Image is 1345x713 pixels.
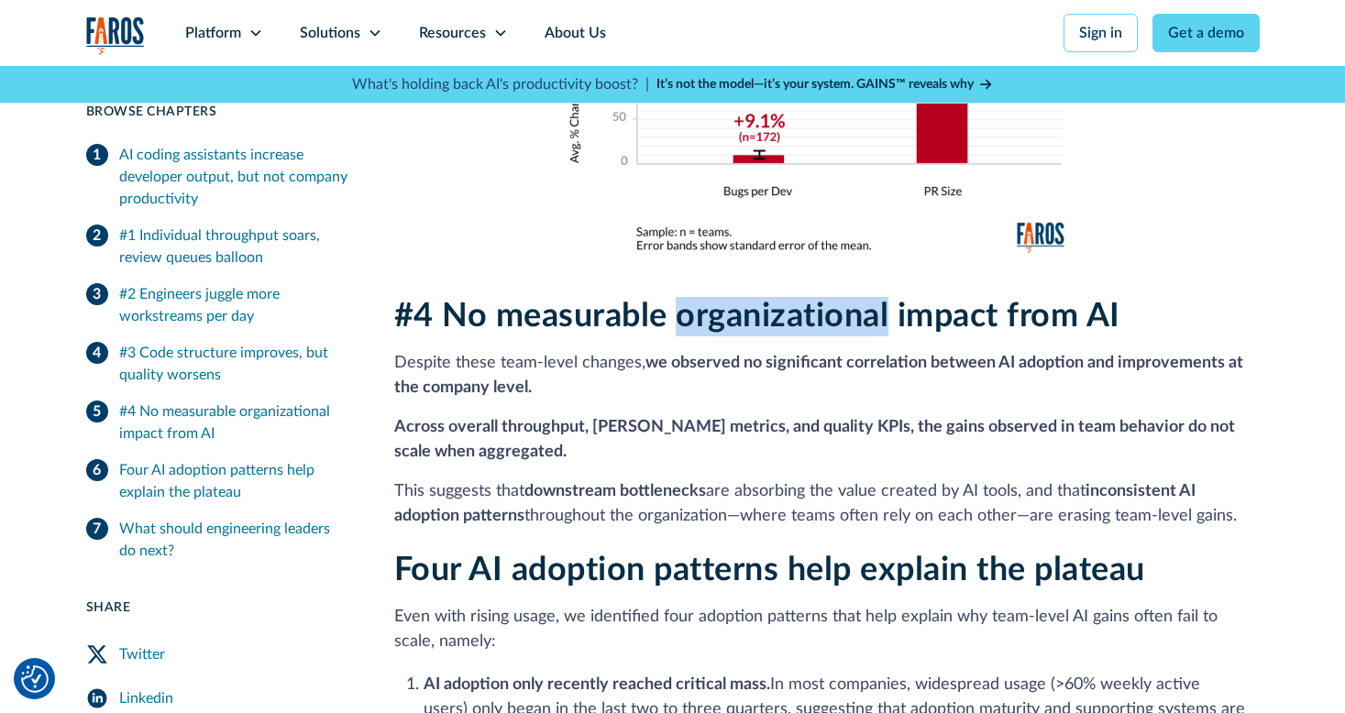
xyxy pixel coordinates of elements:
[394,297,1260,336] h2: #4 No measurable organizational impact from AI
[394,551,1260,590] h2: Four AI adoption patterns help explain the plateau
[21,665,49,693] img: Revisit consent button
[86,510,350,569] a: What should engineering leaders do next?
[21,665,49,693] button: Cookie Settings
[86,137,350,217] a: AI coding assistants increase developer output, but not company productivity
[656,78,974,91] strong: It’s not the model—it’s your system. GAINS™ reveals why
[119,283,350,327] div: #2 Engineers juggle more workstreams per day
[424,676,770,693] strong: AI adoption only recently reached critical mass.
[86,16,145,54] a: home
[1064,14,1138,52] a: Sign in
[86,335,350,393] a: #3 Code structure improves, but quality worsens
[86,16,145,54] img: Logo of the analytics and reporting company Faros.
[86,632,350,676] a: Twitter Share
[352,73,649,95] p: What's holding back AI's productivity boost? |
[119,643,165,665] div: Twitter
[86,393,350,452] a: #4 No measurable organizational impact from AI
[1152,14,1260,52] a: Get a demo
[394,479,1260,529] p: This suggests that are absorbing the value created by AI tools, and that throughout the organizat...
[394,419,1235,460] strong: Across overall throughput, [PERSON_NAME] metrics, and quality KPIs, the gains observed in team be...
[119,144,350,210] div: AI coding assistants increase developer output, but not company productivity
[394,351,1260,400] p: Despite these team-level changes,
[119,518,350,562] div: What should engineering leaders do next?
[119,342,350,386] div: #3 Code structure improves, but quality worsens
[119,687,173,709] div: Linkedin
[86,276,350,335] a: #2 Engineers juggle more workstreams per day
[394,605,1260,654] p: Even with rising usage, we identified four adoption patterns that help explain why team-level AI ...
[419,22,486,44] div: Resources
[656,75,994,94] a: It’s not the model—it’s your system. GAINS™ reveals why
[86,217,350,276] a: #1 Individual throughput soars, review queues balloon
[300,22,360,44] div: Solutions
[119,225,350,269] div: #1 Individual throughput soars, review queues balloon
[86,103,350,122] div: Browse Chapters
[86,598,350,618] div: Share
[119,459,350,503] div: Four AI adoption patterns help explain the plateau
[524,483,706,499] strong: downstream bottlenecks
[119,400,350,444] div: #4 No measurable organizational impact from AI
[86,452,350,510] a: Four AI adoption patterns help explain the plateau
[185,22,241,44] div: Platform
[394,355,1243,396] strong: we observed no significant correlation between AI adoption and improvements at the company level.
